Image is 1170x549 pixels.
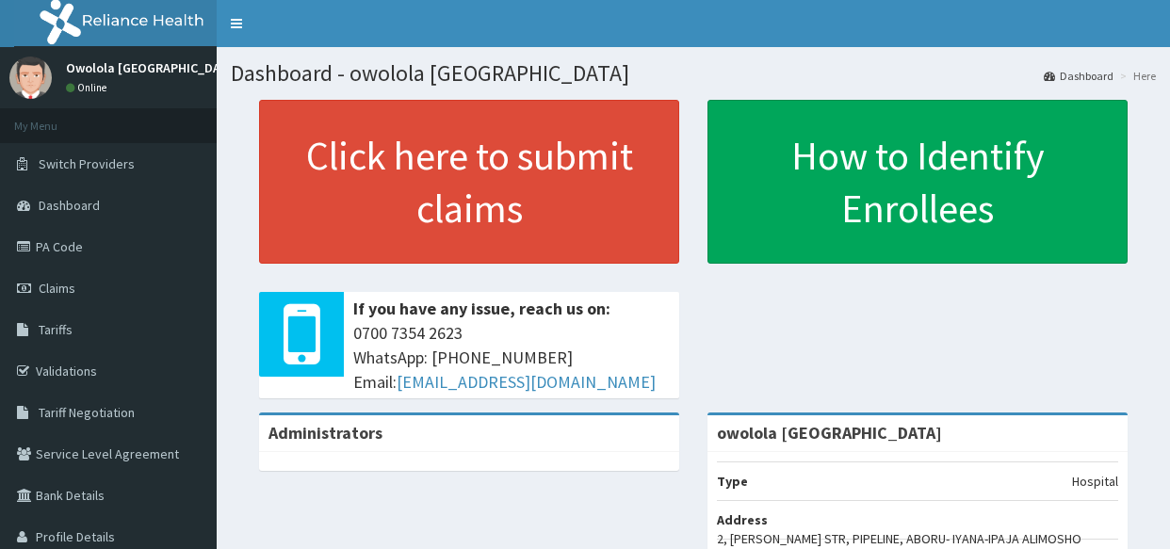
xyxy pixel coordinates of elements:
[39,280,75,297] span: Claims
[717,511,768,528] b: Address
[707,100,1128,264] a: How to Identify Enrollees
[39,155,135,172] span: Switch Providers
[259,100,679,264] a: Click here to submit claims
[1072,472,1118,491] p: Hospital
[9,57,52,99] img: User Image
[353,298,610,319] b: If you have any issue, reach us on:
[353,321,670,394] span: 0700 7354 2623 WhatsApp: [PHONE_NUMBER] Email:
[397,371,656,393] a: [EMAIL_ADDRESS][DOMAIN_NAME]
[717,422,942,444] strong: owolola [GEOGRAPHIC_DATA]
[268,422,382,444] b: Administrators
[66,61,239,74] p: Owolola [GEOGRAPHIC_DATA]
[1044,68,1113,84] a: Dashboard
[66,81,111,94] a: Online
[39,321,73,338] span: Tariffs
[231,61,1156,86] h1: Dashboard - owolola [GEOGRAPHIC_DATA]
[1115,68,1156,84] li: Here
[39,404,135,421] span: Tariff Negotiation
[39,197,100,214] span: Dashboard
[717,473,748,490] b: Type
